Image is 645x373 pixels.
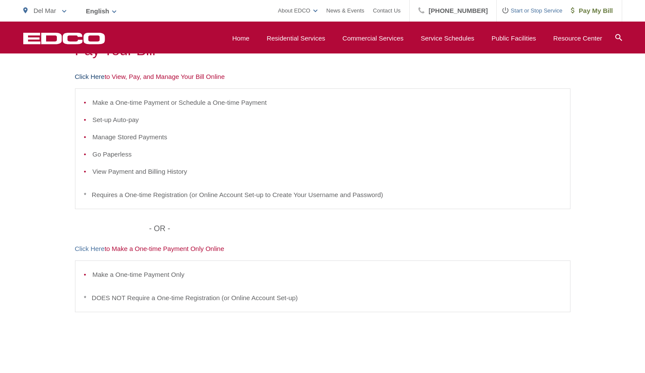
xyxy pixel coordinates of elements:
[75,72,570,82] p: to View, Pay, and Manage Your Bill Online
[23,32,105,44] a: EDCD logo. Return to the homepage.
[93,149,561,160] li: Go Paperless
[149,222,570,235] p: - OR -
[93,115,561,125] li: Set-up Auto-pay
[278,6,318,16] a: About EDCO
[326,6,364,16] a: News & Events
[492,33,536,44] a: Public Facilities
[421,33,474,44] a: Service Schedules
[93,270,561,280] li: Make a One-time Payment Only
[75,244,570,254] p: to Make a One-time Payment Only Online
[93,132,561,142] li: Manage Stored Payments
[93,166,561,177] li: View Payment and Billing History
[84,190,561,200] p: * Requires a One-time Registration (or Online Account Set-up to Create Your Username and Password)
[84,293,561,303] p: * DOES NOT Require a One-time Registration (or Online Account Set-up)
[343,33,404,44] a: Commercial Services
[232,33,249,44] a: Home
[93,97,561,108] li: Make a One-time Payment or Schedule a One-time Payment
[571,6,613,16] span: Pay My Bill
[79,4,123,18] span: English
[75,244,105,254] a: Click Here
[373,6,401,16] a: Contact Us
[75,72,105,82] a: Click Here
[267,33,325,44] a: Residential Services
[34,7,56,14] span: Del Mar
[553,33,602,44] a: Resource Center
